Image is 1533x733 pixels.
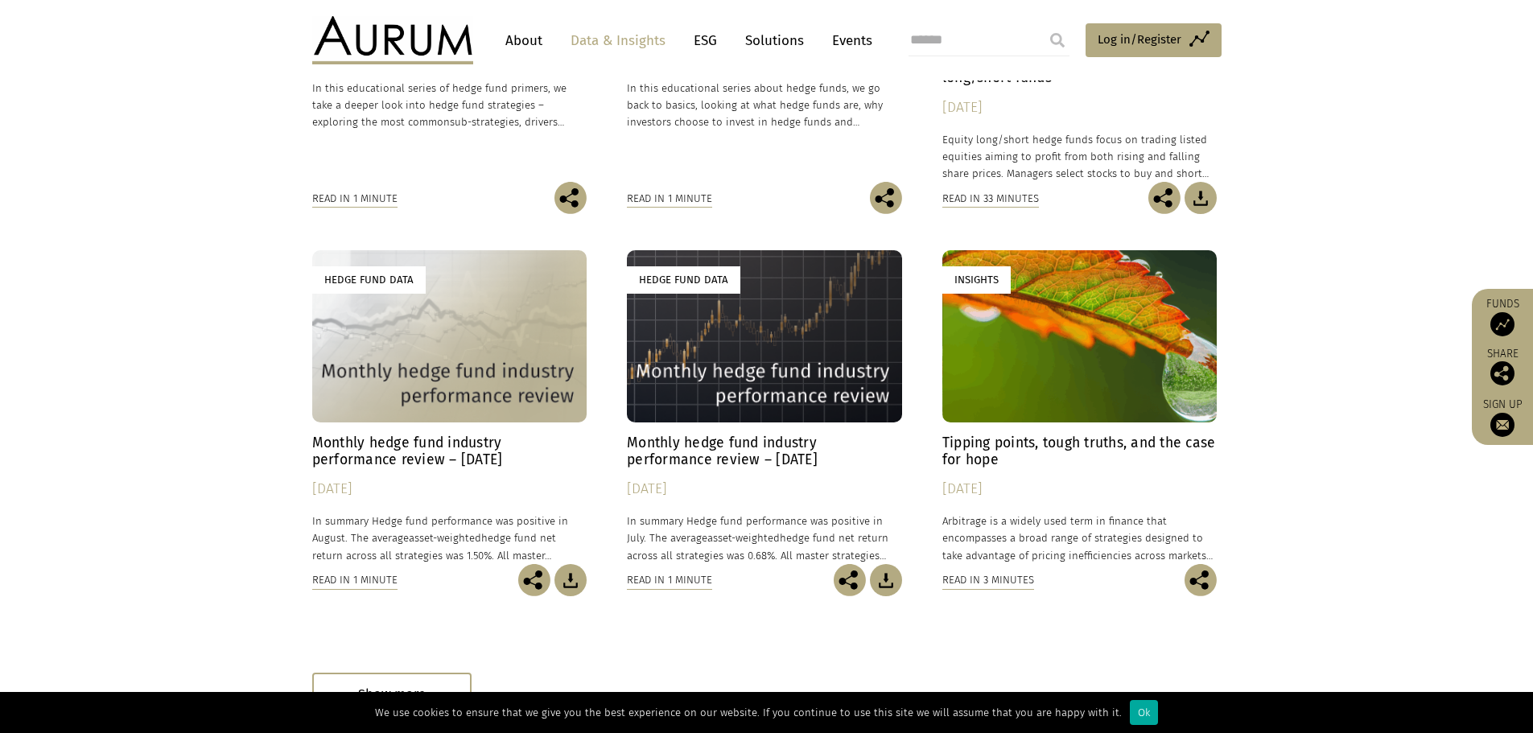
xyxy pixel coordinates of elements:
a: Data & Insights [563,26,674,56]
span: Log in/Register [1098,30,1181,49]
a: Solutions [737,26,812,56]
img: Access Funds [1490,312,1514,336]
p: In this educational series about hedge funds, we go back to basics, looking at what hedge funds a... [627,80,902,130]
div: Read in 3 minutes [942,571,1034,589]
img: Share this post [554,182,587,214]
img: Share this post [1148,182,1181,214]
div: Read in 1 minute [312,190,398,208]
img: Download Article [1185,182,1217,214]
p: Arbitrage is a widely used term in finance that encompasses a broad range of strategies designed ... [942,513,1218,563]
span: asset-weighted [409,532,481,544]
div: Hedge Fund Data [312,266,426,293]
div: Read in 1 minute [627,190,712,208]
a: About [497,26,550,56]
a: Log in/Register [1086,23,1222,57]
p: In summary Hedge fund performance was positive in August. The average hedge fund net return acros... [312,513,587,563]
a: Sign up [1480,397,1525,437]
div: Hedge Fund Data [627,266,740,293]
div: Read in 33 minutes [942,190,1039,208]
p: In summary Hedge fund performance was positive in July. The average hedge fund net return across ... [627,513,902,563]
p: Equity long/short hedge funds focus on trading listed equities aiming to profit from both rising ... [942,131,1218,182]
img: Download Article [870,564,902,596]
a: Hedge Fund Data Monthly hedge fund industry performance review – [DATE] [DATE] In summary Hedge f... [312,250,587,563]
a: Events [824,26,872,56]
a: Insights Tipping points, tough truths, and the case for hope [DATE] Arbitrage is a widely used te... [942,250,1218,563]
div: Show more [312,673,472,717]
h4: Tipping points, tough truths, and the case for hope [942,434,1218,468]
input: Submit [1041,24,1074,56]
img: Share this post [870,182,902,214]
div: Read in 1 minute [312,571,398,589]
div: Insights [942,266,1011,293]
div: [DATE] [312,478,587,500]
img: Aurum [312,16,473,64]
p: In this educational series of hedge fund primers, we take a deeper look into hedge fund strategie... [312,80,587,130]
div: Share [1480,348,1525,385]
h4: Monthly hedge fund industry performance review – [DATE] [627,434,902,468]
span: asset-weighted [707,532,780,544]
img: Share this post [1185,564,1217,596]
div: Read in 1 minute [627,571,712,589]
img: Share this post [518,564,550,596]
div: Ok [1130,700,1158,725]
h4: Monthly hedge fund industry performance review – [DATE] [312,434,587,468]
div: [DATE] [942,97,1218,119]
a: Hedge Fund Data Monthly hedge fund industry performance review – [DATE] [DATE] In summary Hedge f... [627,250,902,563]
img: Share this post [834,564,866,596]
a: Funds [1480,297,1525,336]
span: sub-strategies [450,116,519,128]
a: ESG [686,26,725,56]
img: Sign up to our newsletter [1490,413,1514,437]
img: Download Article [554,564,587,596]
img: Share this post [1490,361,1514,385]
div: [DATE] [627,478,902,500]
div: [DATE] [942,478,1218,500]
